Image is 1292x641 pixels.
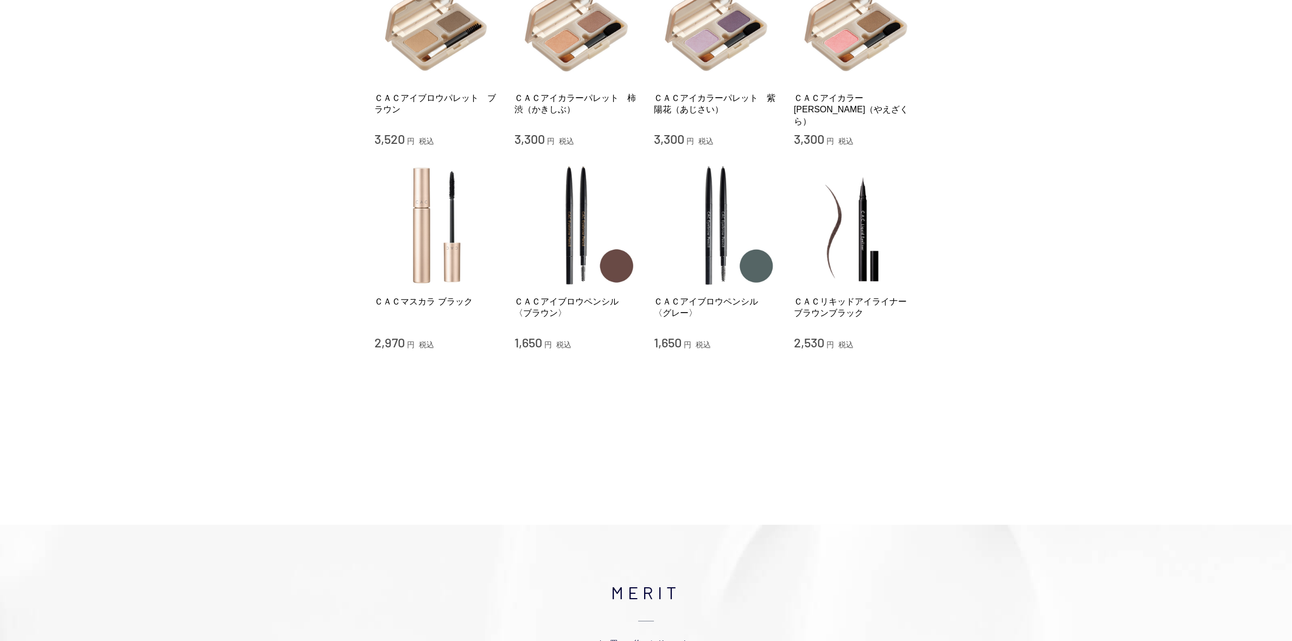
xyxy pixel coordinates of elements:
span: 円 [686,137,694,145]
span: 2,970 [375,334,405,350]
img: ＣＡＣマスカラ ブラック [375,164,499,288]
span: 2,530 [794,334,824,350]
span: 税込 [419,340,434,349]
a: ＣＡＣアイブロウペンシル 〈ブラウン〉 [514,296,638,319]
span: 円 [544,340,552,349]
span: 3,300 [794,131,824,147]
span: 税込 [838,340,854,349]
a: ＣＡＣアイカラー[PERSON_NAME]（やえざくら） [794,92,918,127]
span: 円 [826,137,834,145]
img: ＣＡＣリキッドアイライナー ブラウンブラック [794,164,918,288]
span: 税込 [696,340,711,349]
a: ＣＡＣアイカラーパレット 柿渋（かきしぶ） [514,92,638,116]
span: 円 [684,340,691,349]
span: 税込 [419,137,434,145]
span: 円 [547,137,555,145]
span: 税込 [556,340,571,349]
img: ＣＡＣアイブロウペンシル 〈グレー〉 [654,164,778,288]
span: 税込 [838,137,854,145]
img: ＣＡＣアイブロウペンシル 〈ブラウン〉 [514,164,638,288]
span: 円 [826,340,834,349]
span: 1,650 [654,334,682,350]
span: 円 [407,340,415,349]
a: ＣＡＣアイブロウパレット ブラウン [375,92,499,116]
a: ＣＡＣアイカラーパレット 紫陽花（あじさい） [654,92,778,116]
span: 1,650 [514,334,542,350]
span: 税込 [698,137,714,145]
a: ＣＡＣアイブロウペンシル 〈グレー〉 [654,296,778,319]
span: 3,520 [375,131,405,147]
a: ＣＡＣマスカラ ブラック [375,296,499,307]
span: 円 [407,137,415,145]
span: 3,300 [654,131,685,147]
a: ＣＡＣリキッドアイライナー ブラウンブラック [794,296,918,319]
span: 税込 [559,137,574,145]
span: 3,300 [514,131,545,147]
